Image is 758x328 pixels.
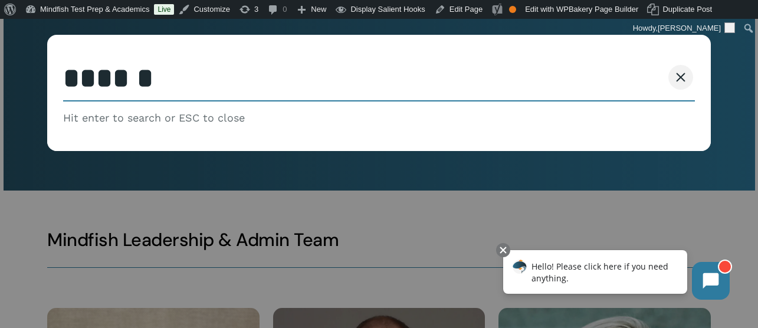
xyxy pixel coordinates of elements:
[63,111,245,125] span: Hit enter to search or ESC to close
[509,6,516,13] div: OK
[629,19,740,38] a: Howdy,
[658,24,721,32] span: [PERSON_NAME]
[154,4,174,15] a: Live
[47,228,711,251] h3: Mindfish Leadership & Admin Team
[63,57,695,101] input: Search
[47,124,711,153] h1: Our Team
[491,241,741,311] iframe: Chatbot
